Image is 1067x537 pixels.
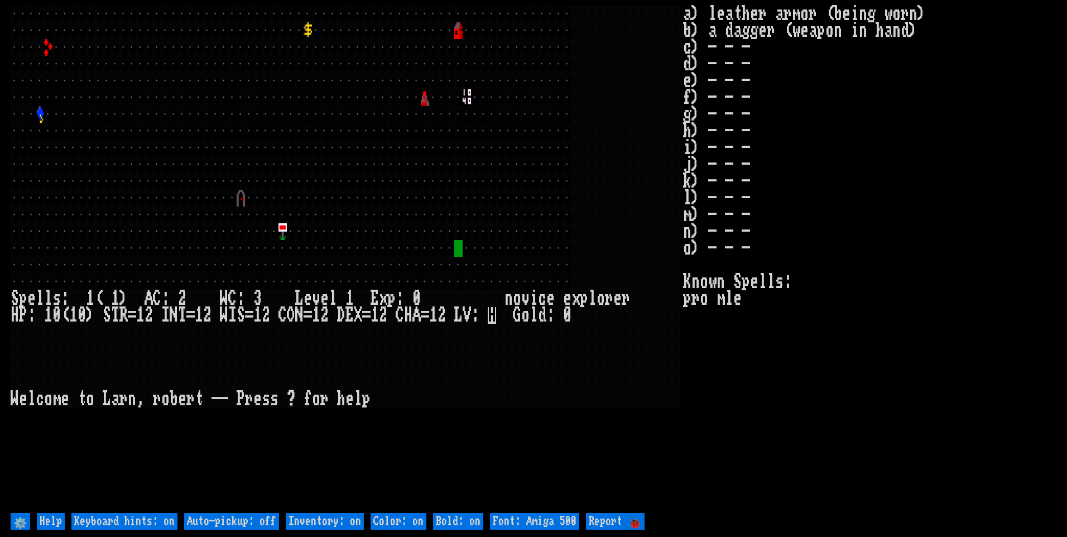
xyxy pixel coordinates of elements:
div: L [295,290,304,307]
div: P [19,307,27,324]
div: e [546,290,555,307]
div: t [195,391,203,407]
div: : [27,307,36,324]
div: R [119,307,128,324]
div: D [337,307,345,324]
div: r [320,391,329,407]
div: o [44,391,52,407]
div: d [538,307,546,324]
div: l [329,290,337,307]
div: X [354,307,362,324]
div: 2 [379,307,387,324]
div: l [27,391,36,407]
div: a [111,391,119,407]
div: = [362,307,371,324]
div: l [44,290,52,307]
div: S [103,307,111,324]
div: r [245,391,253,407]
div: N [170,307,178,324]
div: e [320,290,329,307]
div: 3 [253,290,262,307]
div: l [354,391,362,407]
div: 2 [320,307,329,324]
div: N [295,307,304,324]
div: ( [61,307,69,324]
div: e [19,391,27,407]
div: E [345,307,354,324]
div: 2 [438,307,446,324]
div: ( [94,290,103,307]
div: l [588,290,597,307]
div: e [27,290,36,307]
div: 1 [345,290,354,307]
input: Bold: on [433,513,483,530]
input: Help [37,513,65,530]
input: Inventory: on [286,513,364,530]
div: : [546,307,555,324]
div: r [119,391,128,407]
div: W [220,307,228,324]
div: n [128,391,136,407]
div: 2 [203,307,212,324]
div: 1 [253,307,262,324]
div: p [362,391,371,407]
div: L [103,391,111,407]
div: 0 [563,307,571,324]
input: Color: on [371,513,426,530]
div: x [379,290,387,307]
div: x [571,290,580,307]
div: l [36,290,44,307]
div: r [186,391,195,407]
div: I [228,307,237,324]
div: - [212,391,220,407]
div: e [178,391,186,407]
div: o [161,391,170,407]
div: T [111,307,119,324]
div: 1 [429,307,438,324]
div: 1 [69,307,78,324]
div: 2 [178,290,186,307]
div: 1 [44,307,52,324]
div: O [287,307,295,324]
div: p [580,290,588,307]
div: P [237,391,245,407]
div: e [613,290,622,307]
div: s [270,391,278,407]
div: 0 [412,290,421,307]
div: r [153,391,161,407]
div: S [237,307,245,324]
div: C [396,307,404,324]
div: ? [287,391,295,407]
div: : [471,307,479,324]
div: o [86,391,94,407]
div: L [454,307,463,324]
input: Auto-pickup: off [184,513,279,530]
div: 1 [136,307,145,324]
input: Keyboard hints: on [71,513,177,530]
div: = [245,307,253,324]
div: v [312,290,320,307]
div: W [11,391,19,407]
div: : [61,290,69,307]
div: C [278,307,287,324]
div: l [530,307,538,324]
div: H [404,307,412,324]
div: s [262,391,270,407]
div: p [19,290,27,307]
div: i [530,290,538,307]
div: 0 [78,307,86,324]
div: 1 [371,307,379,324]
div: , [136,391,145,407]
div: : [161,290,170,307]
div: o [513,290,521,307]
div: e [253,391,262,407]
div: ) [86,307,94,324]
div: C [153,290,161,307]
div: r [622,290,630,307]
div: V [463,307,471,324]
div: : [396,290,404,307]
div: : [237,290,245,307]
div: m [52,391,61,407]
div: 0 [52,307,61,324]
div: t [78,391,86,407]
